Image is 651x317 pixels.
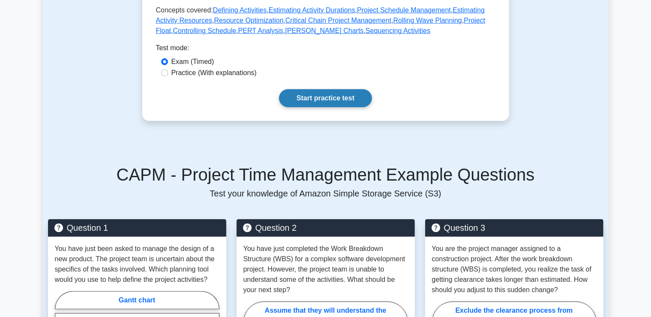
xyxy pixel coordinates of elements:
[238,27,283,34] a: PERT Analysis
[366,27,430,34] a: Sequencing Activities
[432,223,597,233] h5: Question 3
[156,5,495,36] p: Concepts covered: , , , , , , , , , , ,
[285,27,363,34] a: [PERSON_NAME] Charts
[55,244,219,285] p: You have just been asked to manage the design of a new product. The project team is uncertain abo...
[243,223,408,233] h5: Question 2
[243,244,408,295] p: You have just completed the Work Breakdown Structure (WBS) for a complex software development pro...
[156,43,495,57] div: Test mode:
[173,27,237,34] a: Controlling Schedule
[214,17,284,24] a: Resource Optimization
[432,244,597,295] p: You are the project manager assigned to a construction project. After the work breakdown structur...
[393,17,462,24] a: Rolling Wave Planning
[55,291,219,309] label: Gantt chart
[171,57,214,67] label: Exam (Timed)
[171,68,257,78] label: Practice (With explanations)
[55,223,219,233] h5: Question 1
[48,188,603,199] p: Test your knowledge of Amazon Simple Storage Service (S3)
[213,6,267,14] a: Defining Activities
[357,6,451,14] a: Project Schedule Management
[48,164,603,185] h5: CAPM - Project Time Management Example Questions
[156,17,486,34] a: Project Float
[279,89,372,107] a: Start practice test
[285,17,391,24] a: Critical Chain Project Management
[269,6,355,14] a: Estimating Activity Durations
